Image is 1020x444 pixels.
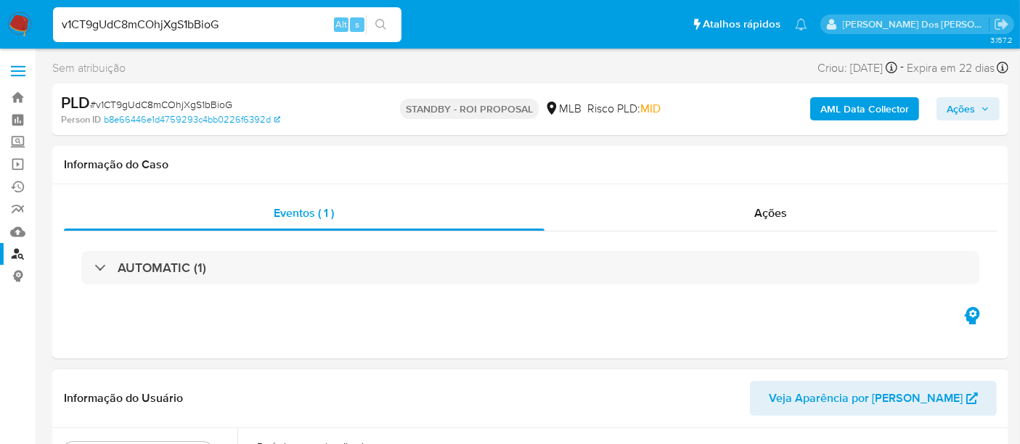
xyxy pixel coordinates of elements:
[104,113,280,126] a: b8e66446e1d4759293c4bb0226f6392d
[587,101,661,117] span: Risco PLD:
[274,205,334,221] span: Eventos ( 1 )
[61,91,90,114] b: PLD
[355,17,359,31] span: s
[994,17,1009,32] a: Sair
[640,100,661,117] span: MID
[64,157,997,172] h1: Informação do Caso
[817,58,897,78] div: Criou: [DATE]
[335,17,347,31] span: Alt
[820,97,909,120] b: AML Data Collector
[769,381,963,416] span: Veja Aparência por [PERSON_NAME]
[118,260,206,276] h3: AUTOMATIC (1)
[366,15,396,35] button: search-icon
[907,60,995,76] span: Expira em 22 dias
[937,97,1000,120] button: Ações
[64,391,183,406] h1: Informação do Usuário
[750,381,997,416] button: Veja Aparência por [PERSON_NAME]
[947,97,975,120] span: Ações
[90,97,232,112] span: # v1CT9gUdC8mCOhjXgS1bBioG
[703,17,780,32] span: Atalhos rápidos
[843,17,990,31] p: renato.lopes@mercadopago.com.br
[810,97,919,120] button: AML Data Collector
[61,113,101,126] b: Person ID
[53,15,401,34] input: Pesquise usuários ou casos...
[52,60,126,76] span: Sem atribuição
[900,58,904,78] span: -
[754,205,787,221] span: Ações
[544,101,582,117] div: MLB
[795,18,807,30] a: Notificações
[81,251,979,284] div: AUTOMATIC (1)
[400,99,539,119] p: STANDBY - ROI PROPOSAL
